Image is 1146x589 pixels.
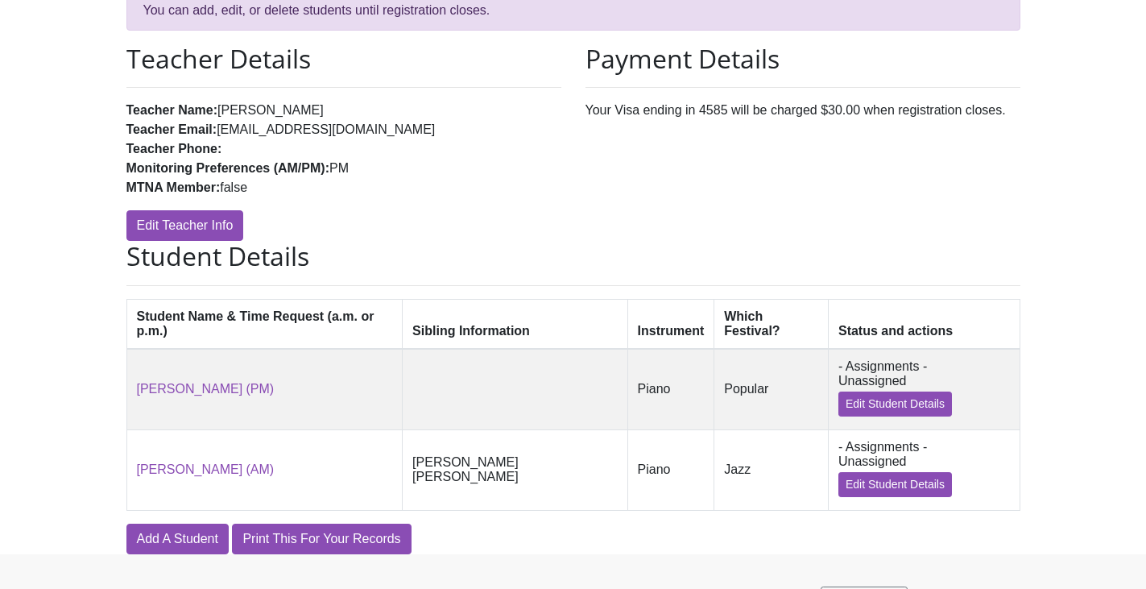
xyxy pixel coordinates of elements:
[126,178,561,197] li: false
[126,122,217,136] strong: Teacher Email:
[573,44,1032,241] div: Your Visa ending in 4585 will be charged $30.00 when registration closes.
[627,299,714,349] th: Instrument
[126,142,222,156] strong: Teacher Phone:
[403,429,627,510] td: [PERSON_NAME] [PERSON_NAME]
[828,299,1020,349] th: Status and actions
[828,349,1020,430] td: - Assignments - Unassigned
[714,299,829,349] th: Which Festival?
[126,44,561,74] h2: Teacher Details
[126,180,221,194] strong: MTNA Member:
[627,429,714,510] td: Piano
[126,101,561,120] li: [PERSON_NAME]
[126,120,561,139] li: [EMAIL_ADDRESS][DOMAIN_NAME]
[137,382,275,396] a: [PERSON_NAME] (PM)
[126,299,403,349] th: Student Name & Time Request (a.m. or p.m.)
[126,524,229,554] a: Add A Student
[714,349,829,430] td: Popular
[126,210,244,241] a: Edit Teacher Info
[126,241,1020,272] h2: Student Details
[828,429,1020,510] td: - Assignments - Unassigned
[714,429,829,510] td: Jazz
[627,349,714,430] td: Piano
[403,299,627,349] th: Sibling Information
[838,472,952,497] a: Edit Student Details
[232,524,411,554] a: Print This For Your Records
[137,462,275,476] a: [PERSON_NAME] (AM)
[838,392,952,417] a: Edit Student Details
[585,44,1020,74] h2: Payment Details
[126,103,218,117] strong: Teacher Name:
[126,161,329,175] strong: Monitoring Preferences (AM/PM):
[126,159,561,178] li: PM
